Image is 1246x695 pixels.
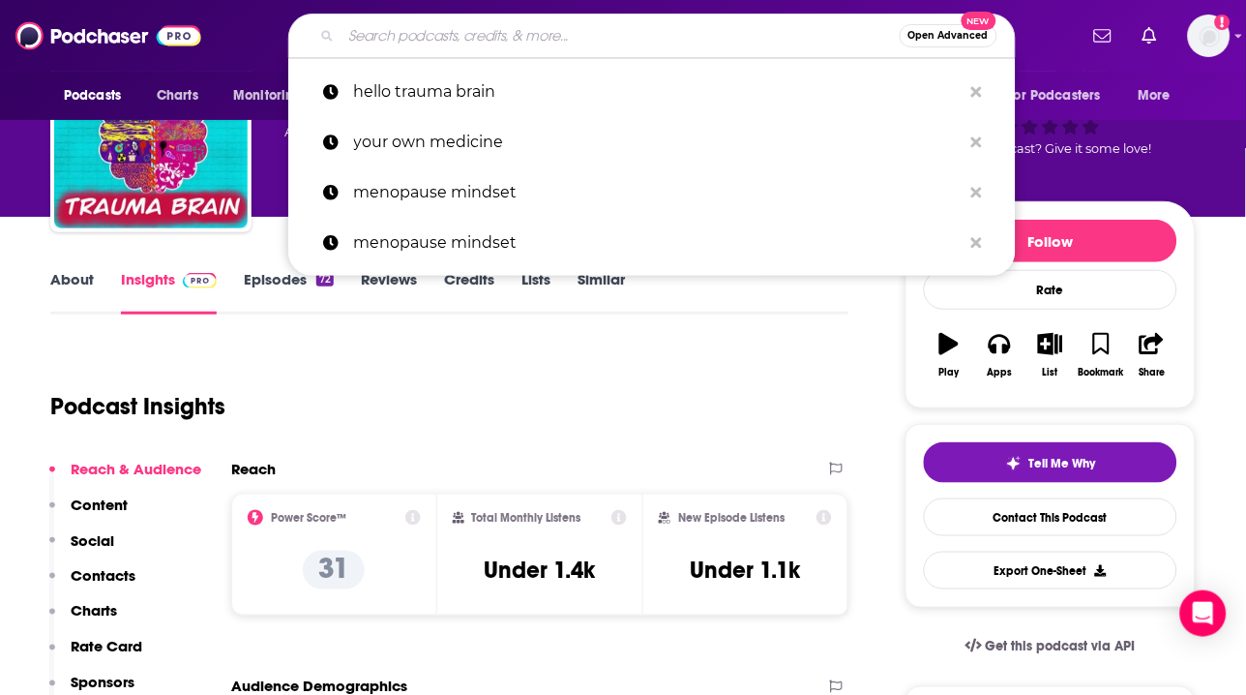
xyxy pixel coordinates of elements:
button: Open AdvancedNew [900,24,997,47]
button: Play [924,320,974,390]
h1: Podcast Insights [50,392,225,421]
h2: Power Score™ [271,511,346,525]
img: Podchaser - Follow, Share and Rate Podcasts [15,17,201,54]
a: InsightsPodchaser Pro [121,270,217,315]
p: Reach & Audience [71,460,201,478]
a: Credits [444,270,494,315]
span: For Podcasters [1008,82,1101,109]
button: Share [1127,320,1177,390]
p: menopause mindset [354,167,962,218]
h3: Under 1.4k [484,556,595,585]
div: Share [1139,367,1165,378]
p: menopause mindset [354,218,962,268]
button: Reach & Audience [49,460,201,496]
p: Charts [71,602,117,620]
a: Reviews [361,270,417,315]
button: open menu [50,77,146,114]
p: 31 [303,551,365,589]
button: Social [49,531,114,567]
a: your own medicine [288,117,1016,167]
span: Monitoring [233,82,302,109]
a: Charts [144,77,210,114]
a: About [50,270,94,315]
p: Social [71,531,114,550]
p: Sponsors [71,674,134,692]
button: Contacts [49,566,135,602]
img: Podchaser Pro [183,273,217,288]
button: Bookmark [1076,320,1126,390]
button: tell me why sparkleTell Me Why [924,442,1177,483]
div: Open Intercom Messenger [1180,590,1227,637]
span: More [1139,82,1172,109]
h2: Total Monthly Listens [472,511,581,525]
div: Bookmark [1079,367,1124,378]
p: hello trauma brain [354,67,962,117]
button: open menu [220,77,327,114]
a: menopause mindset [288,218,1016,268]
button: Apps [974,320,1024,390]
button: Follow [924,220,1177,262]
a: Get this podcast via API [950,623,1151,671]
div: Rate [924,270,1177,310]
input: Search podcasts, credits, & more... [341,20,900,51]
a: Similar [578,270,625,315]
a: Show notifications dropdown [1135,19,1165,52]
p: your own medicine [354,117,962,167]
a: Show notifications dropdown [1086,19,1119,52]
svg: Add a profile image [1215,15,1231,30]
span: Charts [157,82,198,109]
h3: Under 1.1k [691,556,801,585]
img: Hello Trauma Brain [54,35,248,228]
button: open menu [995,77,1129,114]
div: Search podcasts, credits, & more... [288,14,1016,58]
img: User Profile [1188,15,1231,57]
span: Good podcast? Give it some love! [949,141,1152,156]
div: Play [939,367,960,378]
img: tell me why sparkle [1006,456,1022,471]
h2: New Episode Listens [678,511,785,525]
div: Apps [988,367,1013,378]
button: List [1025,320,1076,390]
p: Contacts [71,566,135,585]
h2: Reach [231,460,276,478]
a: menopause mindset [288,167,1016,218]
button: open menu [1125,77,1196,114]
button: Export One-Sheet [924,552,1177,589]
span: Podcasts [64,82,121,109]
a: Lists [521,270,550,315]
button: Rate Card [49,638,142,674]
button: Content [49,496,128,531]
div: A weekly podcast [284,120,672,143]
span: Logged in as putnampublicity [1188,15,1231,57]
a: Episodes72 [244,270,334,315]
span: Open Advanced [908,31,989,41]
button: Show profile menu [1188,15,1231,57]
div: 72 [316,273,334,287]
span: New [962,12,996,30]
button: Charts [49,602,117,638]
span: Get this podcast via API [986,639,1136,655]
a: Contact This Podcast [924,499,1177,536]
p: Rate Card [71,638,142,656]
p: Content [71,496,128,514]
span: Tell Me Why [1029,456,1096,471]
a: hello trauma brain [288,67,1016,117]
div: List [1043,367,1058,378]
